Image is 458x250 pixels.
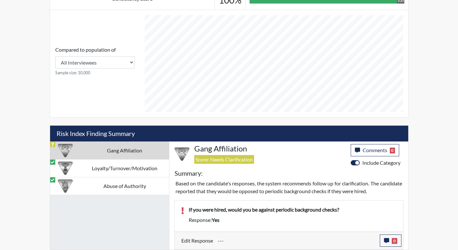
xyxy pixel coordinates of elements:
button: Comments0 [351,144,399,156]
span: Comments [363,147,387,153]
td: Gang Affiliation [80,141,169,159]
td: Loyalty/Turnover/Motivation [80,159,169,177]
td: Abuse of Authority [80,177,169,195]
span: yes [212,217,219,223]
label: Include Category [362,159,400,167]
label: Edit Response [181,234,213,247]
label: Compared to population of [55,46,116,54]
h5: Summary: [175,169,203,177]
span: Score: Needs Clarification [194,155,254,164]
button: 0 [380,234,401,247]
h4: Gang Affiliation [194,144,346,153]
img: CATEGORY%20ICON-01.94e51fac.png [58,179,73,193]
img: CATEGORY%20ICON-02.2c5dd649.png [175,147,189,161]
p: Based on the candidate's responses, the system recommends follow up for clarification. The candid... [176,180,402,195]
img: CATEGORY%20ICON-02.2c5dd649.png [58,143,73,158]
small: Sample size: 10,000 [55,70,134,76]
p: If you were hired, would you be against periodic background checks? [189,206,397,214]
div: Update the test taker's response, the change might impact the score [213,234,380,247]
h5: Risk Index Finding Summary [50,126,408,141]
span: 0 [392,238,397,244]
div: Response: [184,216,401,224]
div: Consistency Score comparison among population [55,46,134,76]
span: 0 [390,148,395,153]
img: CATEGORY%20ICON-17.40ef8247.png [58,161,73,176]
